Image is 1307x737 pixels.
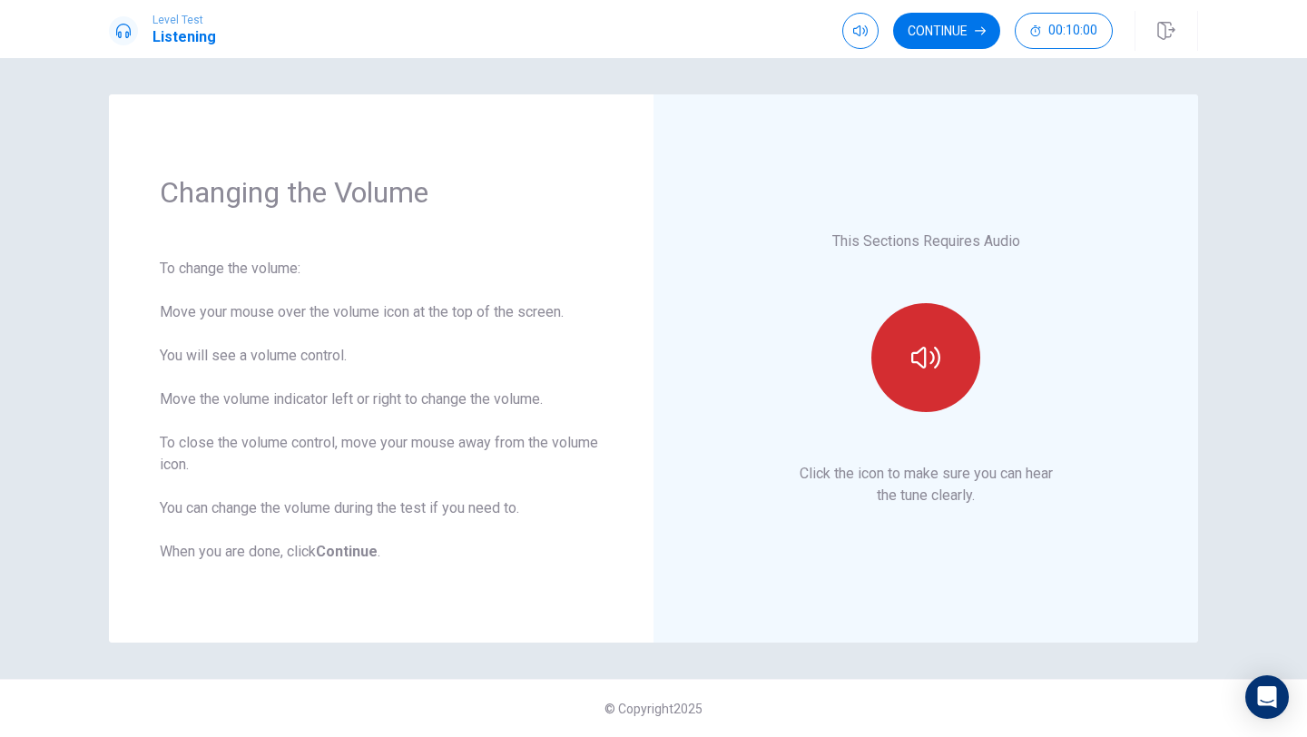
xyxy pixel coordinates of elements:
button: 00:10:00 [1015,13,1113,49]
b: Continue [316,543,378,560]
span: Level Test [152,14,216,26]
p: Click the icon to make sure you can hear the tune clearly. [800,463,1053,506]
span: 00:10:00 [1048,24,1097,38]
h1: Changing the Volume [160,174,603,211]
span: © Copyright 2025 [604,702,703,716]
p: This Sections Requires Audio [832,231,1020,252]
div: To change the volume: Move your mouse over the volume icon at the top of the screen. You will see... [160,258,603,563]
button: Continue [893,13,1000,49]
h1: Listening [152,26,216,48]
div: Open Intercom Messenger [1245,675,1289,719]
